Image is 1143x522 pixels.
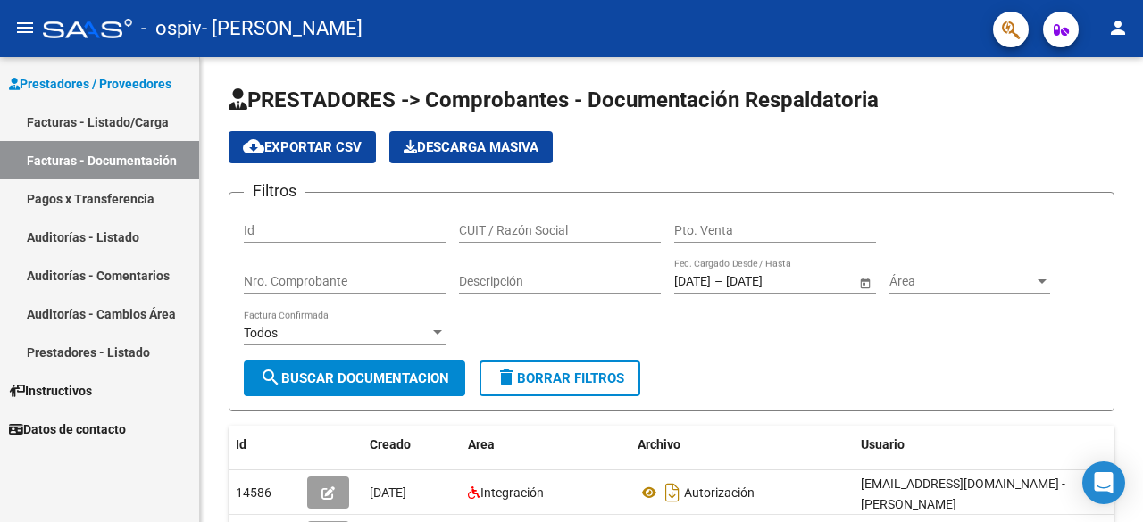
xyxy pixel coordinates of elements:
button: Borrar Filtros [480,360,640,396]
span: Área [889,274,1034,289]
div: Open Intercom Messenger [1082,461,1125,504]
button: Descarga Masiva [389,131,553,163]
datatable-header-cell: Usuario [854,426,1122,464]
span: Area [468,437,495,452]
span: PRESTADORES -> Comprobantes - Documentación Respaldatoria [229,87,879,112]
span: [EMAIL_ADDRESS][DOMAIN_NAME] - [PERSON_NAME] [861,476,1065,511]
span: Datos de contacto [9,419,126,439]
span: Archivo [638,437,680,452]
span: Buscar Documentacion [260,370,449,386]
span: Prestadores / Proveedores [9,74,171,94]
span: Id [236,437,246,452]
span: Creado [370,437,411,452]
app-download-masive: Descarga masiva de comprobantes (adjuntos) [389,131,553,163]
mat-icon: person [1107,17,1129,38]
datatable-header-cell: Area [461,426,630,464]
input: End date [726,274,813,289]
mat-icon: menu [14,17,36,38]
datatable-header-cell: Creado [363,426,461,464]
span: Usuario [861,437,905,452]
span: – [714,274,722,289]
button: Exportar CSV [229,131,376,163]
i: Descargar documento [661,478,684,507]
span: Descarga Masiva [404,139,538,155]
span: Instructivos [9,381,92,401]
datatable-header-cell: Archivo [630,426,854,464]
h3: Filtros [244,178,305,203]
mat-icon: cloud_download [243,136,264,157]
span: Exportar CSV [243,139,362,155]
span: Todos [244,326,278,340]
span: [DATE] [370,485,406,500]
span: - [PERSON_NAME] [202,9,363,48]
button: Buscar Documentacion [244,360,465,396]
mat-icon: search [260,367,281,388]
datatable-header-cell: Id [229,426,300,464]
span: Integración [480,485,544,500]
mat-icon: delete [496,367,517,388]
span: Autorización [684,485,755,500]
button: Open calendar [855,273,874,292]
span: Borrar Filtros [496,370,624,386]
input: Start date [674,274,711,289]
span: - ospiv [141,9,202,48]
span: 14586 [236,485,271,500]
